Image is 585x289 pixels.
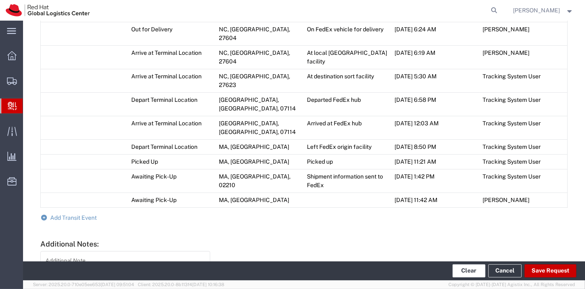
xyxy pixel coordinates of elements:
td: NC, [GEOGRAPHIC_DATA], 27604 [216,45,304,69]
td: At destination sort facility [304,69,392,92]
td: [GEOGRAPHIC_DATA], [GEOGRAPHIC_DATA], 07114 [216,116,304,139]
td: MA, [GEOGRAPHIC_DATA] [216,154,304,169]
td: At local [GEOGRAPHIC_DATA] facility [304,45,392,69]
span: [DATE] 09:51:04 [101,282,134,287]
button: [PERSON_NAME] [513,5,574,15]
td: Tracking System User [480,154,568,169]
td: [DATE] 5:30 AM [392,69,480,92]
h5: Additional Notes: [40,240,568,248]
td: [DATE] 1:42 PM [392,169,480,193]
td: MA, [GEOGRAPHIC_DATA] [216,139,304,154]
td: Tracking System User [480,69,568,92]
span: Add Transit Event [51,214,97,221]
td: [DATE] 12:03 AM [392,116,480,139]
td: Picked Up [128,154,216,169]
td: NC, [GEOGRAPHIC_DATA], 27623 [216,69,304,92]
td: [DATE] 6:58 PM [392,92,480,116]
td: Shipment information sent to FedEx [304,169,392,193]
td: Departed FedEx hub [304,92,392,116]
td: [PERSON_NAME] [480,193,568,207]
td: [GEOGRAPHIC_DATA], [GEOGRAPHIC_DATA], 07114 [216,92,304,116]
td: Depart Terminal Location [128,92,216,116]
td: [DATE] 6:19 AM [392,45,480,69]
td: MA, [GEOGRAPHIC_DATA], 02210 [216,169,304,193]
button: Save Request [525,264,576,277]
span: Jason Alexander [513,6,560,15]
td: Out for Delivery [128,22,216,45]
span: Server: 2025.20.0-710e05ee653 [33,282,134,287]
td: Tracking System User [480,169,568,193]
td: NC, [GEOGRAPHIC_DATA], 27604 [216,22,304,45]
td: [DATE] 11:21 AM [392,154,480,169]
td: Tracking System User [480,139,568,154]
td: [PERSON_NAME] [480,45,568,69]
img: logo [6,4,90,16]
td: Tracking System User [480,92,568,116]
td: [DATE] 8:50 PM [392,139,480,154]
td: Arrive at Terminal Location [128,45,216,69]
td: Arrived at FedEx hub [304,116,392,139]
td: Picked up [304,154,392,169]
td: Left FedEx origin facility [304,139,392,154]
td: On FedEx vehicle for delivery [304,22,392,45]
span: [DATE] 10:16:38 [192,282,224,287]
td: Depart Terminal Location [128,139,216,154]
span: Client: 2025.20.0-8b113f4 [138,282,224,287]
td: Awaiting Pick-Up [128,169,216,193]
td: [DATE] 6:24 AM [392,22,480,45]
span: Copyright © [DATE]-[DATE] Agistix Inc., All Rights Reserved [448,281,575,288]
td: [PERSON_NAME] [480,22,568,45]
button: Clear [453,264,485,277]
td: Arrive at Terminal Location [128,116,216,139]
td: MA, [GEOGRAPHIC_DATA] [216,193,304,207]
td: Arrive at Terminal Location [128,69,216,92]
td: Awaiting Pick-Up [128,193,216,207]
td: Tracking System User [480,116,568,139]
a: Cancel [488,264,522,277]
td: [DATE] 11:42 AM [392,193,480,207]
